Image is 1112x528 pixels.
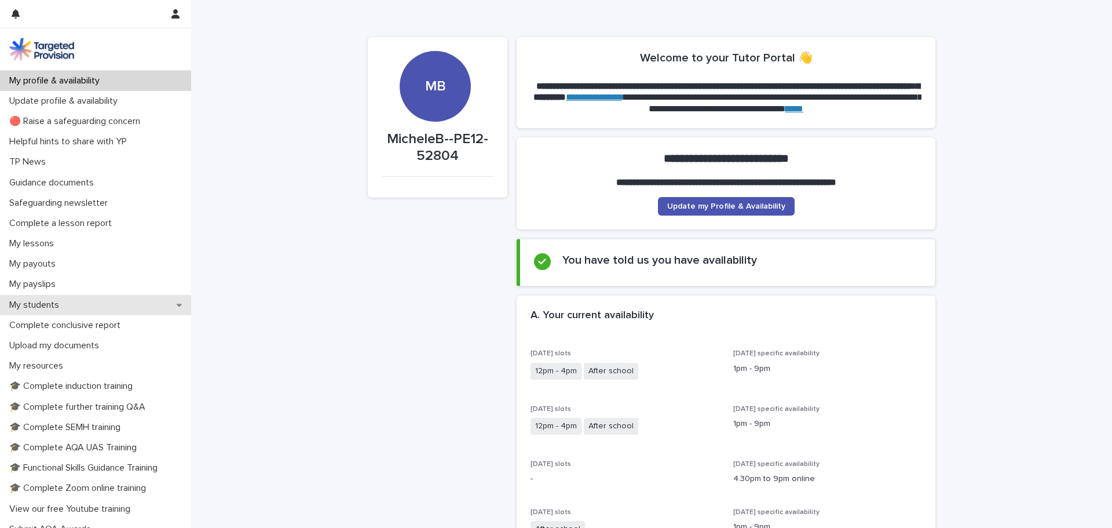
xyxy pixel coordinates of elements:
[733,350,820,357] span: [DATE] specific availability
[531,406,571,413] span: [DATE] slots
[584,418,638,435] span: After school
[5,361,72,372] p: My resources
[5,300,68,311] p: My students
[9,38,74,61] img: M5nRWzHhSzIhMunXDL62
[531,509,571,516] span: [DATE] slots
[531,473,719,485] p: -
[5,238,63,249] p: My lessons
[5,177,103,188] p: Guidance documents
[733,473,922,485] p: 4.30pm to 9pm online
[5,340,108,351] p: Upload my documents
[531,309,654,322] h2: A. Your current availability
[5,96,127,107] p: Update profile & availability
[5,156,55,167] p: TP News
[733,406,820,413] span: [DATE] specific availability
[531,363,581,380] span: 12pm - 4pm
[531,350,571,357] span: [DATE] slots
[5,463,167,474] p: 🎓 Functional Skills Guidance Training
[531,418,581,435] span: 12pm - 4pm
[5,381,142,392] p: 🎓 Complete induction training
[400,8,470,95] div: MB
[733,461,820,468] span: [DATE] specific availability
[5,258,65,270] p: My payouts
[733,418,922,430] p: 1pm - 9pm
[5,218,121,229] p: Complete a lesson report
[5,75,109,86] p: My profile & availability
[733,363,922,375] p: 1pm - 9pm
[5,136,136,147] p: Helpful hints to share with YP
[733,509,820,516] span: [DATE] specific availability
[584,363,638,380] span: After school
[5,504,140,515] p: View our free Youtube training
[531,461,571,468] span: [DATE] slots
[667,202,785,210] span: Update my Profile & Availability
[658,197,795,216] a: Update my Profile & Availability
[5,483,155,494] p: 🎓 Complete Zoom online training
[382,131,493,165] p: MicheleB--PE12-52804
[5,402,155,413] p: 🎓 Complete further training Q&A
[5,422,130,433] p: 🎓 Complete SEMH training
[5,279,65,290] p: My payslips
[5,116,149,127] p: 🔴 Raise a safeguarding concern
[5,442,146,453] p: 🎓 Complete AQA UAS Training
[5,320,130,331] p: Complete conclusive report
[5,198,117,209] p: Safeguarding newsletter
[640,51,813,65] h2: Welcome to your Tutor Portal 👋
[562,253,757,267] h2: You have told us you have availability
